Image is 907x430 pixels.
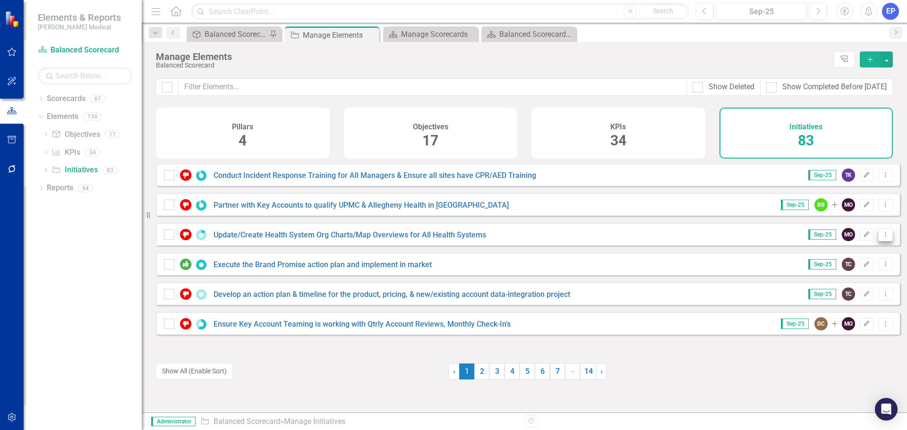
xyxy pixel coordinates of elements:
[550,363,565,379] a: 7
[453,367,455,376] span: ‹
[401,28,475,40] div: Manage Scorecards
[156,363,233,379] button: Show All (Enable Sort)
[180,288,191,300] img: Below Target
[814,198,828,211] div: BB
[38,67,132,84] input: Search Below...
[85,148,100,156] div: 34
[875,398,898,421] div: Open Intercom Messenger
[47,111,78,122] a: Elements
[51,129,100,140] a: Objectives
[214,230,486,239] a: Update/Create Health System Org Charts/Map Overviews for All Health Systems
[535,363,550,379] a: 6
[156,51,829,62] div: Manage Elements
[422,132,438,149] span: 17
[83,113,102,121] div: 134
[610,132,626,149] span: 34
[505,363,520,379] a: 4
[499,28,573,40] div: Balanced Scorecard Welcome Page
[47,93,86,104] a: Scorecards
[842,317,855,330] div: MO
[808,259,836,270] span: Sep-25
[38,23,121,31] small: [PERSON_NAME] Medical
[214,320,511,329] a: Ensure Key Account Teaming is working with Qtrly Account Reviews, Monthly Check-In's
[214,201,509,210] a: Partner with Key Accounts to qualify UPMC & Allegheny Health in [GEOGRAPHIC_DATA]
[191,3,689,20] input: Search ClearPoint...
[151,417,196,426] span: Administrator
[484,28,573,40] a: Balanced Scorecard Welcome Page
[842,169,855,182] div: TK
[639,5,686,18] button: Search
[180,318,191,329] img: Below Target
[156,62,829,69] div: Balanced Scorecard
[47,183,73,194] a: Reports
[214,260,432,269] a: Execute the Brand Promise action plan and implement in market
[610,123,626,131] h4: KPIs
[38,12,121,23] span: Elements & Reports
[489,363,505,379] a: 3
[103,166,118,174] div: 83
[214,290,570,299] a: Develop an action plan & timeline for the product, pricing, & new/existing account data-integrati...
[842,228,855,241] div: MO
[180,169,191,181] img: Below Target
[180,259,191,270] img: On or Above Target
[51,147,80,158] a: KPIs
[180,229,191,240] img: Below Target
[789,123,822,131] h4: Initiatives
[808,229,836,240] span: Sep-25
[653,7,673,15] span: Search
[781,200,809,210] span: Sep-25
[239,132,247,149] span: 4
[814,317,828,330] div: DC
[474,363,489,379] a: 2
[385,28,475,40] a: Manage Scorecards
[105,130,120,138] div: 17
[413,123,448,131] h4: Objectives
[600,367,603,376] span: ›
[200,416,517,427] div: » Manage Initiatives
[205,28,267,40] div: Balanced Scorecard (Daily Huddle)
[5,10,22,27] img: ClearPoint Strategy
[719,6,804,17] div: Sep-25
[808,170,836,180] span: Sep-25
[38,45,132,56] a: Balanced Scorecard
[808,289,836,299] span: Sep-25
[180,199,191,211] img: Below Target
[90,95,105,103] div: 61
[51,165,97,176] a: Initiatives
[781,319,809,329] span: Sep-25
[798,132,814,149] span: 83
[842,287,855,301] div: TC
[882,3,899,20] button: EP
[716,3,807,20] button: Sep-25
[232,123,253,131] h4: Pillars
[842,198,855,211] div: MO
[189,28,267,40] a: Balanced Scorecard (Daily Huddle)
[782,82,887,93] div: Show Completed Before [DATE]
[178,78,687,96] input: Filter Elements...
[214,417,280,426] a: Balanced Scorecard
[842,258,855,271] div: TC
[214,171,536,180] a: Conduct Incident Response Training for All Managers & Ensure all sites have CPR/AED Training
[709,82,754,93] div: Show Deleted
[520,363,535,379] a: 5
[303,29,377,41] div: Manage Elements
[580,363,597,379] a: 14
[78,184,93,192] div: 94
[459,363,474,379] span: 1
